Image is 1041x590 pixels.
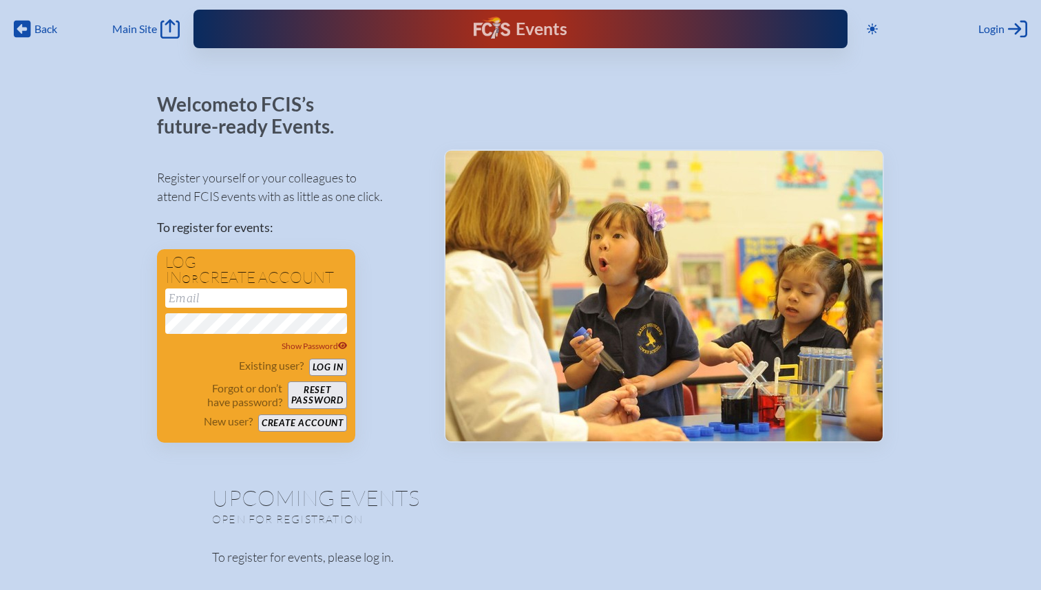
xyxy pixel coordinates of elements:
[112,19,180,39] a: Main Site
[182,272,199,286] span: or
[212,487,829,509] h1: Upcoming Events
[282,341,348,351] span: Show Password
[157,169,422,206] p: Register yourself or your colleagues to attend FCIS events with as little as one click.
[379,17,662,41] div: FCIS Events — Future ready
[165,255,347,286] h1: Log in create account
[34,22,57,36] span: Back
[157,94,350,137] p: Welcome to FCIS’s future-ready Events.
[445,151,883,441] img: Events
[288,381,347,409] button: Resetpassword
[112,22,157,36] span: Main Site
[978,22,1005,36] span: Login
[212,512,576,526] p: Open for registration
[239,359,304,372] p: Existing user?
[157,218,422,237] p: To register for events:
[258,414,347,432] button: Create account
[212,548,829,567] p: To register for events, please log in.
[165,288,347,308] input: Email
[165,381,282,409] p: Forgot or don’t have password?
[204,414,253,428] p: New user?
[309,359,347,376] button: Log in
